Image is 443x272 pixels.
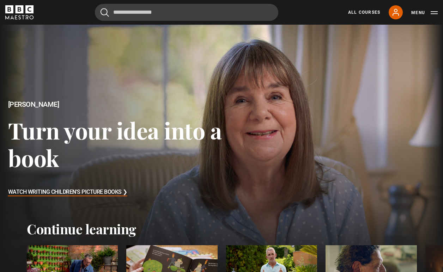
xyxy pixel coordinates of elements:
button: Submit the search query [101,8,109,17]
svg: BBC Maestro [5,5,34,19]
h2: Continue learning [27,221,416,237]
button: Toggle navigation [411,9,438,16]
h3: Turn your idea into a book [8,117,222,171]
h2: [PERSON_NAME] [8,100,222,109]
input: Search [95,4,278,21]
a: All Courses [348,9,380,16]
h3: Watch Writing Children's Picture Books ❯ [8,187,127,198]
